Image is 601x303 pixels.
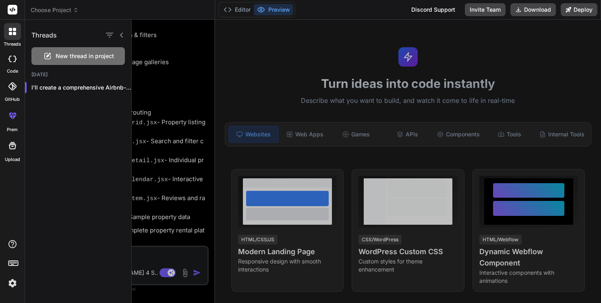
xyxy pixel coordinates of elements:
[31,6,79,14] span: Choose Project
[4,41,21,48] label: threads
[56,52,114,60] span: New thread in project
[25,71,131,78] h2: [DATE]
[465,3,506,16] button: Invite Team
[220,4,254,15] button: Editor
[5,96,20,103] label: GitHub
[510,3,556,16] button: Download
[561,3,597,16] button: Deploy
[7,126,18,133] label: prem
[31,30,57,40] h1: Threads
[254,4,293,15] button: Preview
[31,84,131,92] p: I'll create a comprehensive Airbnb-style...
[6,276,19,290] img: settings
[7,68,18,75] label: code
[5,156,20,163] label: Upload
[406,3,460,16] div: Discord Support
